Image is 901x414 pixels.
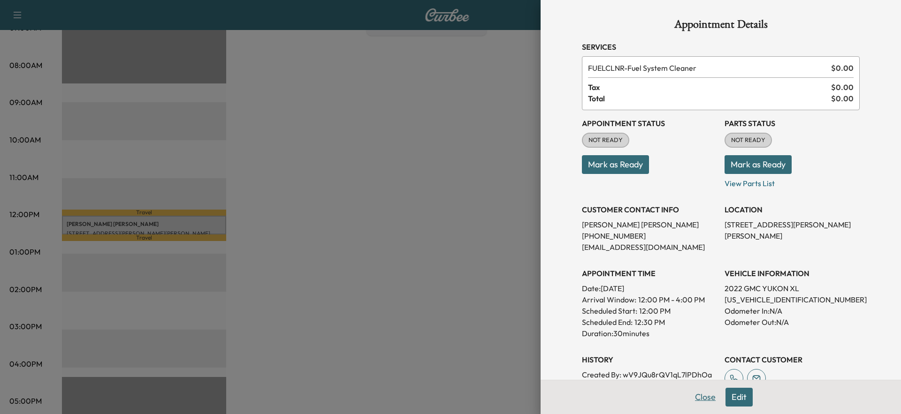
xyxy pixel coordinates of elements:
button: Close [689,388,722,406]
button: Edit [725,388,753,406]
p: [EMAIL_ADDRESS][DOMAIN_NAME] [582,241,717,253]
p: 2022 GMC YUKON XL [725,283,860,294]
span: NOT READY [725,135,771,145]
span: $ 0.00 [831,82,854,93]
p: Duration: 30 minutes [582,328,717,339]
h3: History [582,354,717,365]
p: Scheduled End: [582,316,633,328]
p: Odometer In: N/A [725,305,860,316]
h3: VEHICLE INFORMATION [725,268,860,279]
p: 12:00 PM [639,305,671,316]
p: View Parts List [725,174,860,189]
h3: Parts Status [725,118,860,129]
span: 12:00 PM - 4:00 PM [638,294,705,305]
h3: Appointment Status [582,118,717,129]
span: $ 0.00 [831,62,854,74]
span: $ 0.00 [831,93,854,104]
h3: APPOINTMENT TIME [582,268,717,279]
p: [STREET_ADDRESS][PERSON_NAME][PERSON_NAME] [725,219,860,241]
p: Arrival Window: [582,294,717,305]
p: Odometer Out: N/A [725,316,860,328]
span: Tax [588,82,831,93]
p: [PERSON_NAME] [PERSON_NAME] [582,219,717,230]
h3: CONTACT CUSTOMER [725,354,860,365]
h3: LOCATION [725,204,860,215]
p: [PHONE_NUMBER] [582,230,717,241]
h1: Appointment Details [582,19,860,34]
button: Mark as Ready [725,155,792,174]
span: Total [588,93,831,104]
h3: CUSTOMER CONTACT INFO [582,204,717,215]
p: [US_VEHICLE_IDENTIFICATION_NUMBER] [725,294,860,305]
span: Fuel System Cleaner [588,62,827,74]
p: Scheduled Start: [582,305,637,316]
p: Date: [DATE] [582,283,717,294]
p: 12:30 PM [634,316,665,328]
p: Created By : wV9JQu8rQV1qL7lPDhOa [582,369,717,380]
span: NOT READY [583,135,628,145]
button: Mark as Ready [582,155,649,174]
h3: Services [582,41,860,53]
